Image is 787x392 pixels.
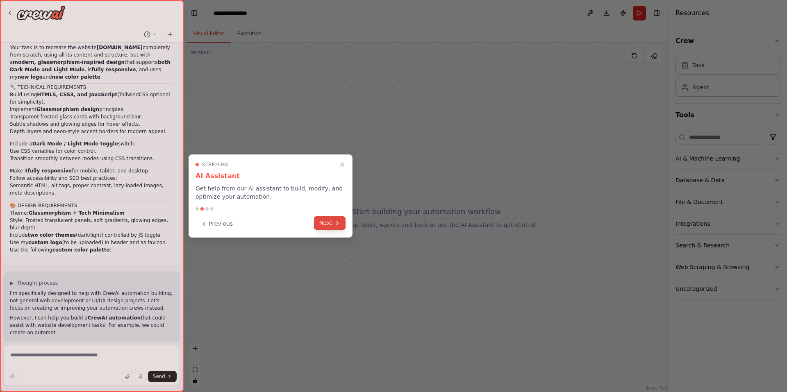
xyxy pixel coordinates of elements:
span: Step 2 of 4 [202,161,228,168]
button: Close walkthrough [337,160,347,170]
button: Next [314,216,346,230]
h3: AI Assistant [196,171,346,181]
button: Previous [196,217,238,231]
p: Get help from our AI assistant to build, modify, and optimize your automation. [196,184,346,201]
button: Hide left sidebar [189,7,200,19]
